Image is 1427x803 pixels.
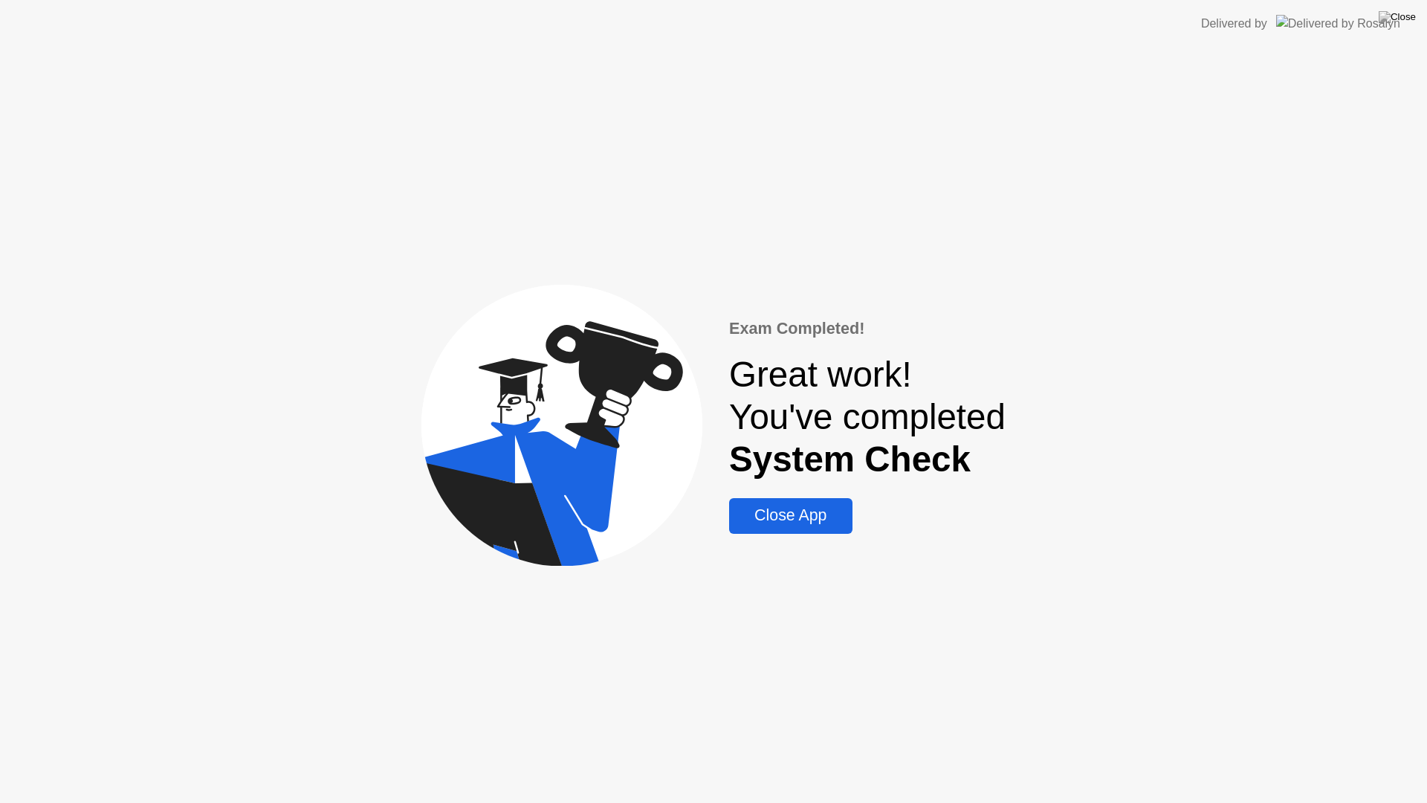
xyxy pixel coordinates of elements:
[729,317,1006,341] div: Exam Completed!
[729,353,1006,480] div: Great work! You've completed
[1379,11,1416,23] img: Close
[734,506,847,525] div: Close App
[1276,15,1400,32] img: Delivered by Rosalyn
[729,498,852,534] button: Close App
[729,439,971,479] b: System Check
[1201,15,1267,33] div: Delivered by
